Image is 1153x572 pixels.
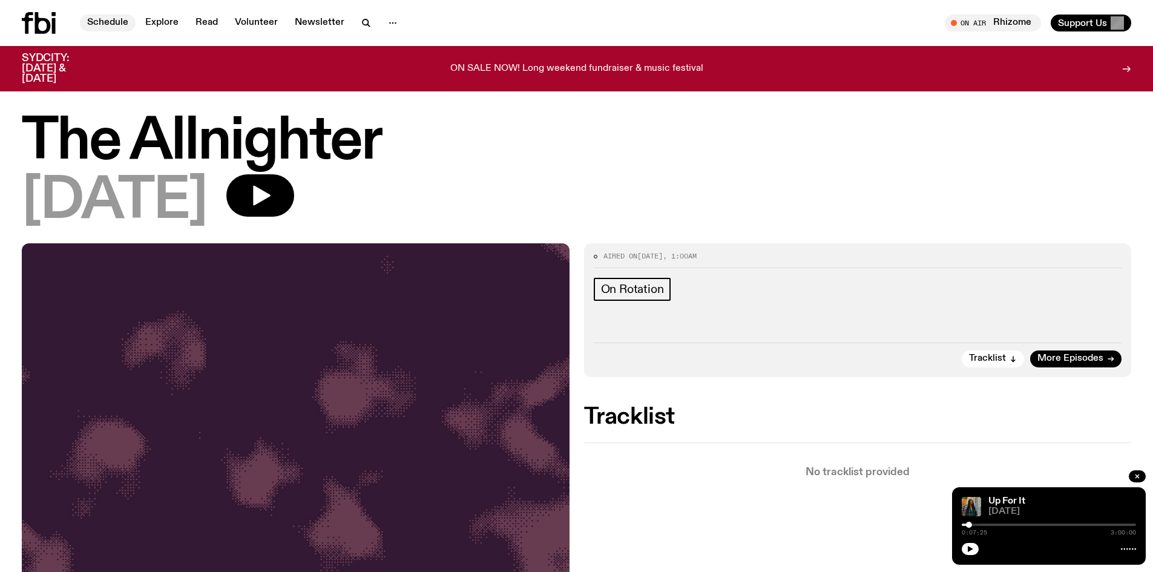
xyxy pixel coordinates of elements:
[1051,15,1131,31] button: Support Us
[637,251,663,261] span: [DATE]
[962,497,981,516] img: Ify - a Brown Skin girl with black braided twists, looking up to the side with her tongue stickin...
[988,496,1025,506] a: Up For It
[228,15,285,31] a: Volunteer
[188,15,225,31] a: Read
[962,530,987,536] span: 0:07:25
[601,283,664,296] span: On Rotation
[22,174,207,229] span: [DATE]
[603,251,637,261] span: Aired on
[584,406,1132,428] h2: Tracklist
[945,15,1041,31] button: On AirRhizome
[988,507,1136,516] span: [DATE]
[287,15,352,31] a: Newsletter
[584,467,1132,478] p: No tracklist provided
[80,15,136,31] a: Schedule
[663,251,697,261] span: , 1:00am
[1030,350,1122,367] a: More Episodes
[450,64,703,74] p: ON SALE NOW! Long weekend fundraiser & music festival
[1037,354,1103,363] span: More Episodes
[962,350,1024,367] button: Tracklist
[1111,530,1136,536] span: 3:00:00
[138,15,186,31] a: Explore
[22,115,1131,169] h1: The Allnighter
[22,53,99,84] h3: SYDCITY: [DATE] & [DATE]
[594,278,671,301] a: On Rotation
[1058,18,1107,28] span: Support Us
[969,354,1006,363] span: Tracklist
